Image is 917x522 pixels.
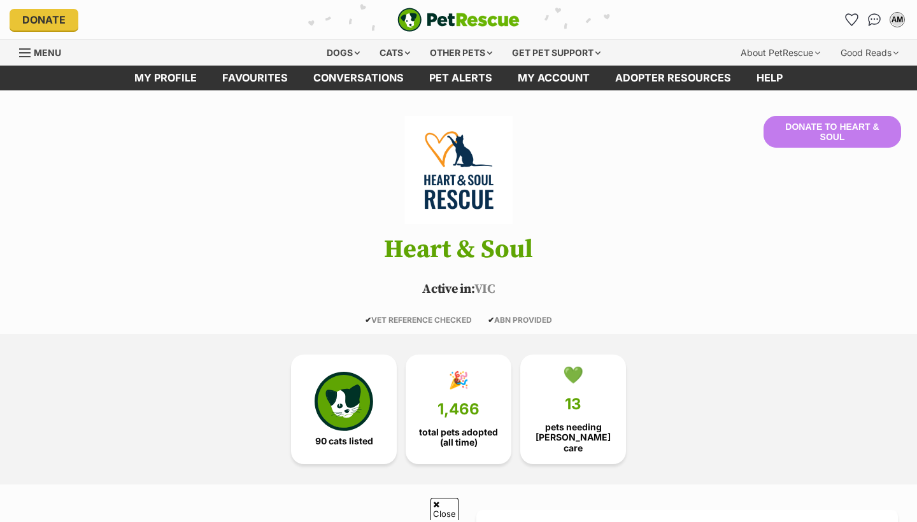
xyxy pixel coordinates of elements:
[732,40,829,66] div: About PetRescue
[488,315,552,325] span: ABN PROVIDED
[19,40,70,63] a: Menu
[397,8,520,32] img: logo-e224e6f780fb5917bec1dbf3a21bbac754714ae5b6737aabdf751b685950b380.svg
[422,281,474,297] span: Active in:
[301,66,416,90] a: conversations
[421,40,501,66] div: Other pets
[448,370,469,390] div: 🎉
[563,365,583,384] div: 💚
[764,116,901,148] button: Donate to Heart & Soul
[841,10,862,30] a: Favourites
[430,498,458,520] span: Close
[291,355,397,464] a: 90 cats listed
[887,10,907,30] button: My account
[520,355,626,464] a: 💚 13 pets needing [PERSON_NAME] care
[318,40,369,66] div: Dogs
[315,372,373,430] img: cat-icon-068c71abf8fe30c970a85cd354bc8e23425d12f6e8612795f06af48be43a487a.svg
[891,13,904,26] div: AM
[531,422,615,453] span: pets needing [PERSON_NAME] care
[488,315,494,325] icon: ✔
[10,9,78,31] a: Donate
[371,40,419,66] div: Cats
[503,40,609,66] div: Get pet support
[365,315,371,325] icon: ✔
[602,66,744,90] a: Adopter resources
[864,10,885,30] a: Conversations
[416,66,505,90] a: Pet alerts
[397,8,520,32] a: PetRescue
[210,66,301,90] a: Favourites
[315,436,373,446] span: 90 cats listed
[437,400,480,418] span: 1,466
[416,427,501,448] span: total pets adopted (all time)
[868,13,881,26] img: chat-41dd97257d64d25036548639549fe6c8038ab92f7586957e7f3b1b290dea8141.svg
[34,47,61,58] span: Menu
[565,395,581,413] span: 13
[122,66,210,90] a: My profile
[505,66,602,90] a: My account
[406,355,511,464] a: 🎉 1,466 total pets adopted (all time)
[832,40,907,66] div: Good Reads
[744,66,795,90] a: Help
[386,116,531,224] img: Heart & Soul
[841,10,907,30] ul: Account quick links
[365,315,472,325] span: VET REFERENCE CHECKED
